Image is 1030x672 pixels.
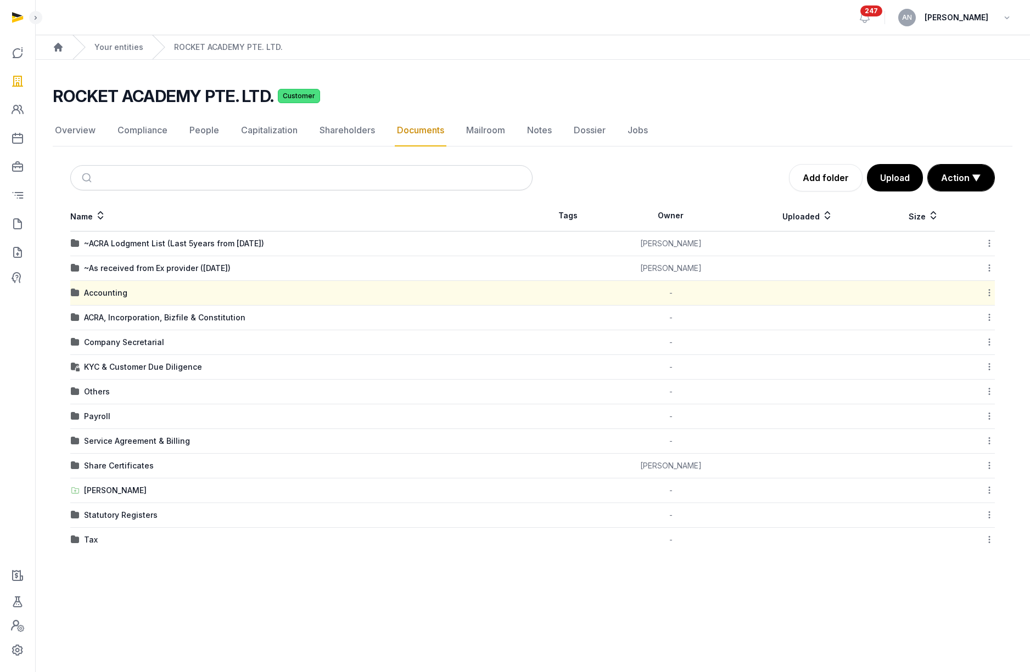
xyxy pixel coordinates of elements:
span: AN [902,14,912,21]
td: - [603,380,738,404]
span: 247 [860,5,882,16]
nav: Tabs [53,115,1012,146]
span: [PERSON_NAME] [925,11,988,24]
div: Tax [84,534,98,545]
a: People [187,115,221,146]
div: ~ACRA Lodgment List (Last 5years from [DATE]) [84,238,264,249]
td: - [603,503,738,528]
td: [PERSON_NAME] [603,454,738,478]
div: Accounting [84,287,127,298]
a: Documents [395,115,446,146]
button: Submit [75,166,101,190]
img: folder.svg [71,412,80,421]
a: Mailroom [464,115,507,146]
img: folder.svg [71,535,80,544]
img: folder.svg [71,461,80,470]
a: Shareholders [317,115,377,146]
h2: ROCKET ACADEMY PTE. LTD. [53,86,273,106]
a: Jobs [625,115,650,146]
td: [PERSON_NAME] [603,256,738,281]
div: [PERSON_NAME] [84,485,147,496]
td: - [603,330,738,355]
img: folder.svg [71,511,80,519]
td: - [603,306,738,330]
td: - [603,429,738,454]
th: Owner [603,200,738,231]
div: Company Secretarial [84,337,164,348]
div: Share Certificates [84,460,154,471]
button: AN [898,9,916,26]
div: Others [84,386,110,397]
a: Add folder [789,164,863,191]
img: folder.svg [71,289,80,297]
div: ~As received from Ex provider ([DATE]) [84,263,231,274]
button: Action ▼ [928,165,994,191]
span: Customer [278,89,320,103]
td: [PERSON_NAME] [603,231,738,256]
a: Dossier [572,115,608,146]
nav: Breadcrumb [35,35,1030,60]
th: Name [70,200,533,231]
td: - [603,281,738,306]
img: folder.svg [71,338,80,347]
div: Statutory Registers [84,510,158,521]
a: Overview [53,115,98,146]
div: Payroll [84,411,110,422]
img: folder.svg [71,239,80,248]
img: folder-upload.svg [71,486,80,495]
a: Notes [525,115,554,146]
img: folder-locked-icon.svg [71,363,80,371]
img: folder.svg [71,264,80,273]
button: Upload [867,164,923,191]
div: Service Agreement & Billing [84,436,190,447]
a: Compliance [115,115,170,146]
th: Uploaded [738,200,877,231]
th: Size [877,200,971,231]
div: KYC & Customer Due Diligence [84,362,202,372]
td: - [603,404,738,429]
a: Capitalization [239,115,300,146]
div: ACRA, Incorporation, Bizfile & Constitution [84,312,245,323]
td: - [603,528,738,552]
td: - [603,355,738,380]
a: Your entities [94,42,143,53]
img: folder.svg [71,313,80,322]
a: ROCKET ACADEMY PTE. LTD. [174,42,283,53]
th: Tags [533,200,603,231]
img: folder.svg [71,437,80,445]
td: - [603,478,738,503]
img: folder.svg [71,387,80,396]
